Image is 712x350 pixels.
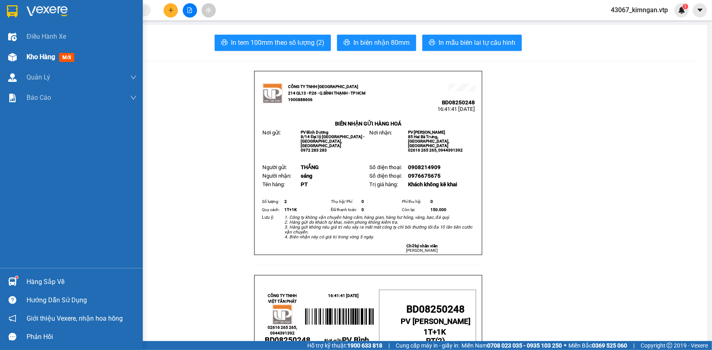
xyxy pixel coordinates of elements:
[9,296,16,304] span: question-circle
[401,198,429,206] td: Phí thu hộ:
[8,94,17,102] img: solution-icon
[401,317,471,326] span: PV [PERSON_NAME]
[221,39,228,47] span: printer
[344,39,350,47] span: printer
[262,181,285,187] span: Tên hàng:
[272,304,293,325] img: logo
[362,199,364,204] span: 0
[693,3,707,18] button: caret-down
[268,325,297,335] span: 02616 265 265, 0944391392
[8,73,17,82] img: warehouse-icon
[335,121,401,127] strong: BIÊN NHẬN GỬI HÀNG HOÁ
[408,181,457,187] span: Khách không kê khai
[328,293,359,298] span: 16:41:41 [DATE]
[27,331,137,343] div: Phản hồi
[439,37,515,48] span: In mẫu biên lai tự cấu hình
[408,173,441,179] span: 0976675675
[130,95,137,101] span: down
[461,341,562,350] span: Miền Nam
[330,198,360,206] td: Thụ hộ/ Phí
[369,181,398,187] span: Trị giá hàng:
[301,173,313,179] span: sáng
[28,49,95,55] strong: BIÊN NHẬN GỬI HÀNG HOÁ
[406,244,438,248] strong: Chữ ký nhân viên
[568,341,627,350] span: Miền Bắc
[683,4,688,9] sup: 1
[206,7,211,13] span: aim
[388,341,390,350] span: |
[678,7,685,14] img: icon-new-feature
[261,206,283,214] td: Quy cách:
[696,7,704,14] span: caret-down
[262,215,274,220] span: Lưu ý:
[265,336,311,345] span: BD08250248
[408,130,445,134] span: PV [PERSON_NAME]
[284,199,287,204] span: 2
[369,164,401,170] span: Số điện thoại:
[307,341,382,350] span: Hỗ trợ kỹ thuật:
[78,37,115,43] span: 16:41:41 [DATE]
[8,53,17,62] img: warehouse-icon
[408,148,463,152] span: 02616 265 265, 0944391392
[426,337,436,346] span: PT
[8,18,19,39] img: logo
[301,181,308,187] span: PT
[8,57,17,68] span: Nơi gửi:
[215,35,331,51] button: printerIn tem 100mm theo số lượng (2)
[369,173,401,179] span: Số điện thoại:
[130,74,137,81] span: down
[424,328,446,337] span: 1T+1K
[202,3,216,18] button: aim
[430,199,433,204] span: 0
[21,13,66,44] strong: CÔNG TY TNHH [GEOGRAPHIC_DATA] 214 QL13 - P.26 - Q.BÌNH THẠNH - TP HCM 1900888606
[284,215,472,240] em: 1. Công ty không vận chuyển hàng cấm, hàng gian, hàng hư hỏng, vàng, bạc, đá quý. 2. Hàng gửi do ...
[301,130,328,134] span: PV Bình Dương
[82,31,115,37] span: BD08250248
[438,106,475,112] span: 16:41:41 [DATE]
[27,313,123,324] span: Giới thiệu Vexere, nhận hoa hồng
[268,293,297,304] strong: CÔNG TY TNHH VIỆT TÂN PHÁT
[284,207,297,212] span: 1T+1K
[16,276,18,279] sup: 1
[407,304,465,315] span: BD08250248
[301,164,319,170] span: THẮNG
[487,342,562,349] strong: 0708 023 035 - 0935 103 250
[28,57,55,62] span: PV Bình Dương
[684,4,687,9] span: 1
[183,3,197,18] button: file-add
[9,315,16,322] span: notification
[27,92,51,103] span: Báo cáo
[27,294,137,306] div: Hướng dẫn sử dụng
[408,164,441,170] span: 0908214909
[288,84,366,102] strong: CÔNG TY TNHH [GEOGRAPHIC_DATA] 214 QL13 - P.26 - Q.BÌNH THẠNH - TP HCM 1900888606
[7,5,18,18] img: logo-vxr
[262,173,291,179] span: Người nhận:
[438,337,443,346] span: 2
[27,53,55,61] span: Kho hàng
[8,33,17,41] img: warehouse-icon
[604,5,674,15] span: 43067_kimngan.vtp
[164,3,178,18] button: plus
[369,130,392,136] span: Nơi nhận:
[8,277,17,286] img: warehouse-icon
[401,206,429,214] td: Còn lại:
[353,37,410,48] span: In biên nhận 80mm
[422,35,522,51] button: printerIn mẫu biên lai tự cấu hình
[347,342,382,349] strong: 1900 633 818
[362,207,364,212] span: 0
[9,333,16,341] span: message
[59,53,74,62] span: mới
[261,198,283,206] td: Số lượng:
[429,39,435,47] span: printer
[187,7,193,13] span: file-add
[564,344,566,347] span: ⚪️
[396,341,459,350] span: Cung cấp máy in - giấy in:
[424,328,448,346] strong: ( )
[27,276,137,288] div: Hàng sắp về
[262,83,283,103] img: logo
[301,134,364,148] span: 8/14 Đại lộ [GEOGRAPHIC_DATA] - [GEOGRAPHIC_DATA], [GEOGRAPHIC_DATA]
[592,342,627,349] strong: 0369 525 060
[168,7,174,13] span: plus
[62,57,75,68] span: Nơi nhận:
[408,134,449,148] span: 85 Hai Bà Trưng, [GEOGRAPHIC_DATA], [GEOGRAPHIC_DATA]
